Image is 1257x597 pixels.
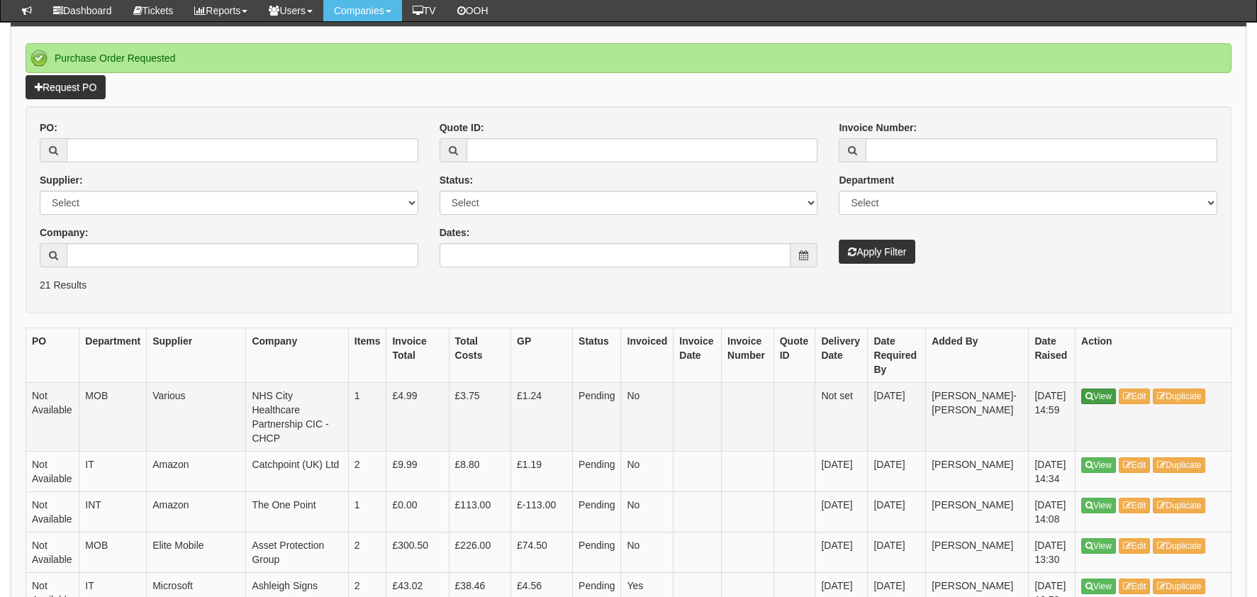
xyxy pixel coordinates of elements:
td: £226.00 [449,532,510,572]
th: Date Raised [1029,328,1076,382]
p: 21 Results [40,278,1217,292]
td: Amazon [147,451,246,491]
a: Request PO [26,75,106,99]
th: Company [246,328,348,382]
a: Duplicate [1153,498,1205,513]
th: Department [79,328,147,382]
td: [DATE] [868,382,926,451]
a: Edit [1119,498,1151,513]
td: Amazon [147,491,246,532]
td: MOB [79,532,147,572]
td: £-113.00 [510,491,572,532]
td: The One Point [246,491,348,532]
th: Invoiced [621,328,674,382]
td: No [621,532,674,572]
td: [DATE] [868,451,926,491]
td: £300.50 [386,532,449,572]
td: £1.24 [510,382,572,451]
td: Pending [573,532,621,572]
td: Not Available [26,491,79,532]
td: Not Available [26,532,79,572]
label: Company: [40,225,88,240]
a: Duplicate [1153,389,1205,404]
td: [DATE] 14:59 [1029,382,1076,451]
th: Action [1076,328,1231,382]
a: Edit [1119,538,1151,554]
td: [PERSON_NAME] [926,532,1029,572]
th: Items [348,328,386,382]
td: No [621,451,674,491]
td: [DATE] [815,451,868,491]
th: Date Required By [868,328,926,382]
td: Pending [573,382,621,451]
th: PO [26,328,79,382]
td: Pending [573,451,621,491]
td: [PERSON_NAME]-[PERSON_NAME] [926,382,1029,451]
td: MOB [79,382,147,451]
button: Apply Filter [839,240,915,264]
td: [DATE] 14:08 [1029,491,1076,532]
label: Supplier: [40,173,83,187]
a: Duplicate [1153,457,1205,473]
a: Duplicate [1153,538,1205,554]
td: £0.00 [386,491,449,532]
td: [DATE] [868,532,926,572]
td: 2 [348,532,386,572]
td: £113.00 [449,491,510,532]
th: Invoice Number [721,328,773,382]
th: GP [510,328,572,382]
td: £3.75 [449,382,510,451]
td: IT [79,451,147,491]
td: No [621,491,674,532]
td: INT [79,491,147,532]
td: NHS City Healthcare Partnership CIC - CHCP [246,382,348,451]
th: Supplier [147,328,246,382]
th: Invoice Date [674,328,722,382]
td: [PERSON_NAME] [926,451,1029,491]
td: [DATE] [815,491,868,532]
td: No [621,382,674,451]
td: £4.99 [386,382,449,451]
td: [DATE] 14:34 [1029,451,1076,491]
a: Edit [1119,389,1151,404]
td: [PERSON_NAME] [926,491,1029,532]
a: Edit [1119,457,1151,473]
a: View [1081,538,1116,554]
th: Invoice Total [386,328,449,382]
a: View [1081,579,1116,594]
td: Pending [573,491,621,532]
a: View [1081,457,1116,473]
td: 1 [348,382,386,451]
td: [DATE] 13:30 [1029,532,1076,572]
a: Edit [1119,579,1151,594]
td: Various [147,382,246,451]
td: £8.80 [449,451,510,491]
th: Delivery Date [815,328,868,382]
th: Total Costs [449,328,510,382]
td: [DATE] [868,491,926,532]
label: Dates: [440,225,470,240]
td: Not Available [26,451,79,491]
label: PO: [40,121,57,135]
label: Quote ID: [440,121,484,135]
td: Not Available [26,382,79,451]
td: Not set [815,382,868,451]
a: View [1081,498,1116,513]
div: Purchase Order Requested [26,43,1231,73]
td: 1 [348,491,386,532]
td: £1.19 [510,451,572,491]
td: £9.99 [386,451,449,491]
td: £74.50 [510,532,572,572]
label: Department [839,173,894,187]
a: Duplicate [1153,579,1205,594]
td: [DATE] [815,532,868,572]
td: Catchpoint (UK) Ltd [246,451,348,491]
th: Added By [926,328,1029,382]
td: Asset Protection Group [246,532,348,572]
th: Quote ID [773,328,815,382]
td: Elite Mobile [147,532,246,572]
th: Status [573,328,621,382]
label: Invoice Number: [839,121,917,135]
label: Status: [440,173,473,187]
td: 2 [348,451,386,491]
